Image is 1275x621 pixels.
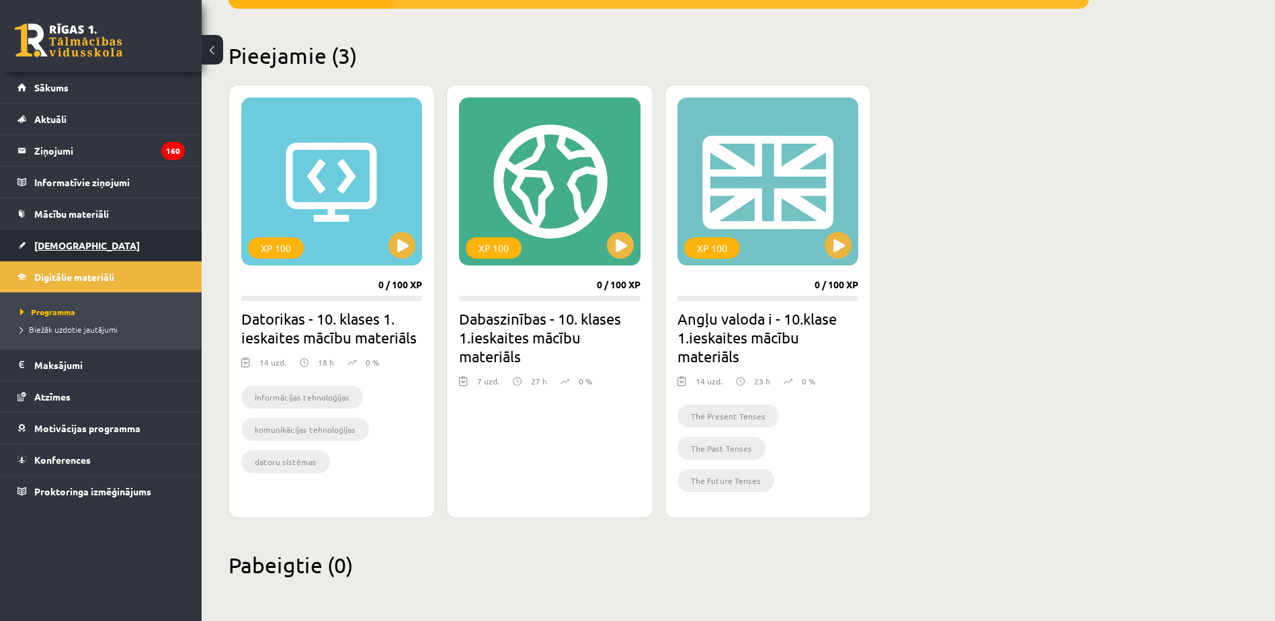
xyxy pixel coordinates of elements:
i: 160 [161,142,185,160]
span: Motivācijas programma [34,422,140,434]
h2: Pabeigtie (0) [229,552,1089,578]
a: Aktuāli [17,103,185,134]
li: The Past Tenses [677,437,766,460]
a: Proktoringa izmēģinājums [17,476,185,507]
li: informācijas tehnoloģijas [241,386,363,409]
div: XP 100 [466,237,522,259]
p: 18 h [318,356,334,368]
legend: Ziņojumi [34,135,185,166]
span: [DEMOGRAPHIC_DATA] [34,239,140,251]
span: Konferences [34,454,91,466]
div: 14 uzd. [696,375,723,395]
a: Sākums [17,72,185,103]
div: XP 100 [684,237,740,259]
span: Programma [20,306,75,317]
h2: Datorikas - 10. klases 1. ieskaites mācību materiāls [241,309,422,347]
li: The Present Tenses [677,405,779,427]
div: 7 uzd. [477,375,499,395]
a: Atzīmes [17,381,185,412]
a: Ziņojumi160 [17,135,185,166]
span: Aktuāli [34,113,67,125]
a: Informatīvie ziņojumi [17,167,185,198]
a: [DEMOGRAPHIC_DATA] [17,230,185,261]
p: 0 % [366,356,379,368]
a: Biežāk uzdotie jautājumi [20,323,188,335]
h2: Dabaszinības - 10. klases 1.ieskaites mācību materiāls [459,309,640,366]
li: komunikācijas tehnoloģijas [241,418,369,441]
li: datoru sistēmas [241,450,330,473]
legend: Maksājumi [34,349,185,380]
a: Rīgas 1. Tālmācības vidusskola [15,24,122,57]
a: Mācību materiāli [17,198,185,229]
a: Konferences [17,444,185,475]
a: Maksājumi [17,349,185,380]
div: XP 100 [248,237,304,259]
li: The Future Tenses [677,469,774,492]
a: Digitālie materiāli [17,261,185,292]
span: Atzīmes [34,390,71,403]
span: Biežāk uzdotie jautājumi [20,324,118,335]
a: Programma [20,306,188,318]
span: Sākums [34,81,69,93]
legend: Informatīvie ziņojumi [34,167,185,198]
p: 27 h [531,375,547,387]
span: Proktoringa izmēģinājums [34,485,151,497]
div: 14 uzd. [259,356,286,376]
h2: Pieejamie (3) [229,42,1089,69]
span: Digitālie materiāli [34,271,114,283]
a: Motivācijas programma [17,413,185,444]
p: 0 % [579,375,592,387]
h2: Angļu valoda i - 10.klase 1.ieskaites mācību materiāls [677,309,858,366]
p: 0 % [802,375,815,387]
span: Mācību materiāli [34,208,109,220]
p: 23 h [754,375,770,387]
